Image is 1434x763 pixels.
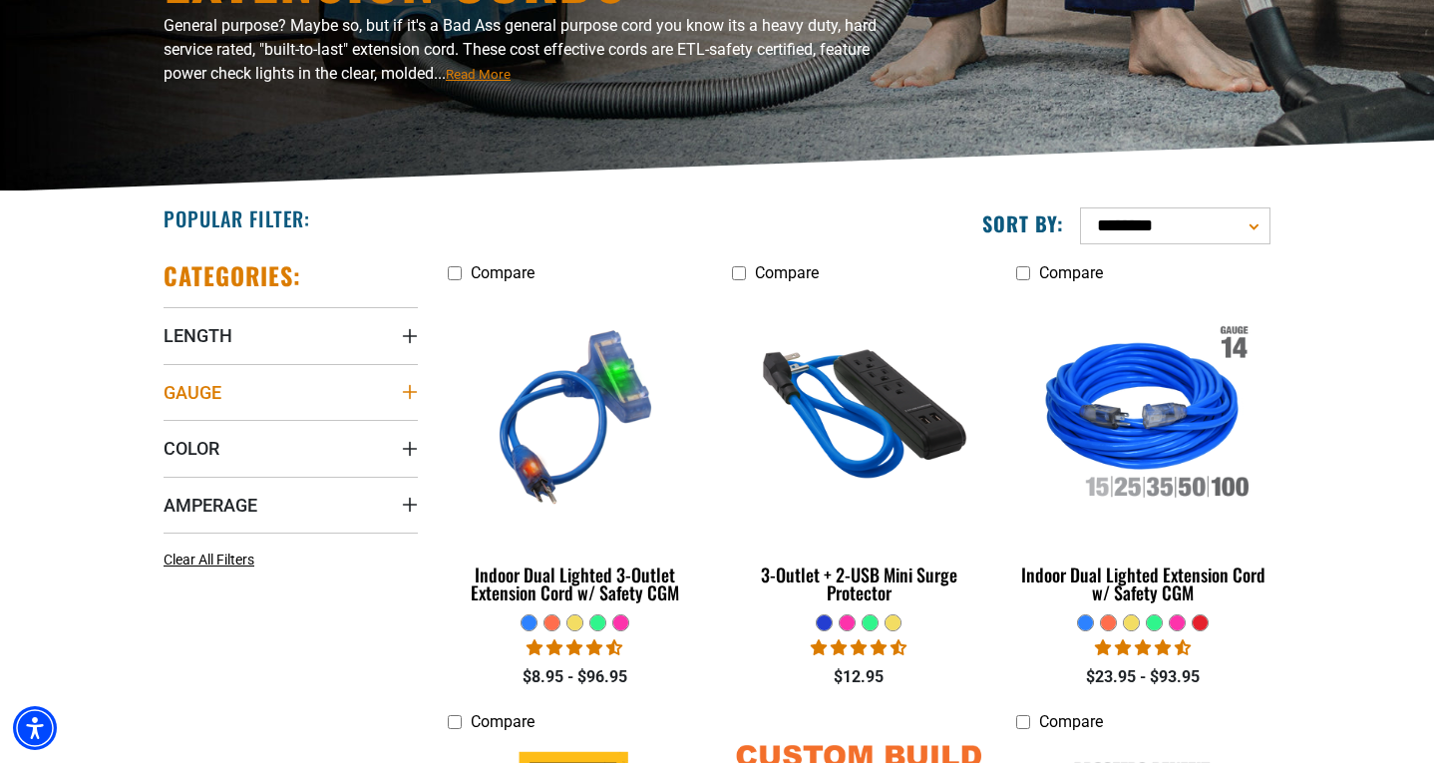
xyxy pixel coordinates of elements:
[732,566,986,601] div: 3-Outlet + 2-USB Mini Surge Protector
[164,437,219,460] span: Color
[1016,566,1270,601] div: Indoor Dual Lighted Extension Cord w/ Safety CGM
[1017,302,1268,532] img: Indoor Dual Lighted Extension Cord w/ Safety CGM
[811,638,906,657] span: 4.36 stars
[448,665,702,689] div: $8.95 - $96.95
[450,302,701,532] img: blue
[164,14,892,86] p: General purpose? Maybe so, but if it's a Bad Ass general purpose cord you know its a heavy duty, ...
[471,263,535,282] span: Compare
[164,307,418,363] summary: Length
[1016,292,1270,613] a: Indoor Dual Lighted Extension Cord w/ Safety CGM Indoor Dual Lighted Extension Cord w/ Safety CGM
[164,494,257,517] span: Amperage
[1039,712,1103,731] span: Compare
[164,550,262,571] a: Clear All Filters
[527,638,622,657] span: 4.33 stars
[733,302,984,532] img: blue
[448,566,702,601] div: Indoor Dual Lighted 3-Outlet Extension Cord w/ Safety CGM
[164,205,310,231] h2: Popular Filter:
[471,712,535,731] span: Compare
[1095,638,1191,657] span: 4.40 stars
[1016,665,1270,689] div: $23.95 - $93.95
[164,381,221,404] span: Gauge
[164,552,254,568] span: Clear All Filters
[164,324,232,347] span: Length
[164,260,301,291] h2: Categories:
[1039,263,1103,282] span: Compare
[13,706,57,750] div: Accessibility Menu
[448,292,702,613] a: blue Indoor Dual Lighted 3-Outlet Extension Cord w/ Safety CGM
[164,477,418,533] summary: Amperage
[164,420,418,476] summary: Color
[755,263,819,282] span: Compare
[732,292,986,613] a: blue 3-Outlet + 2-USB Mini Surge Protector
[164,364,418,420] summary: Gauge
[732,665,986,689] div: $12.95
[982,210,1064,236] label: Sort by:
[446,67,511,82] span: Read More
